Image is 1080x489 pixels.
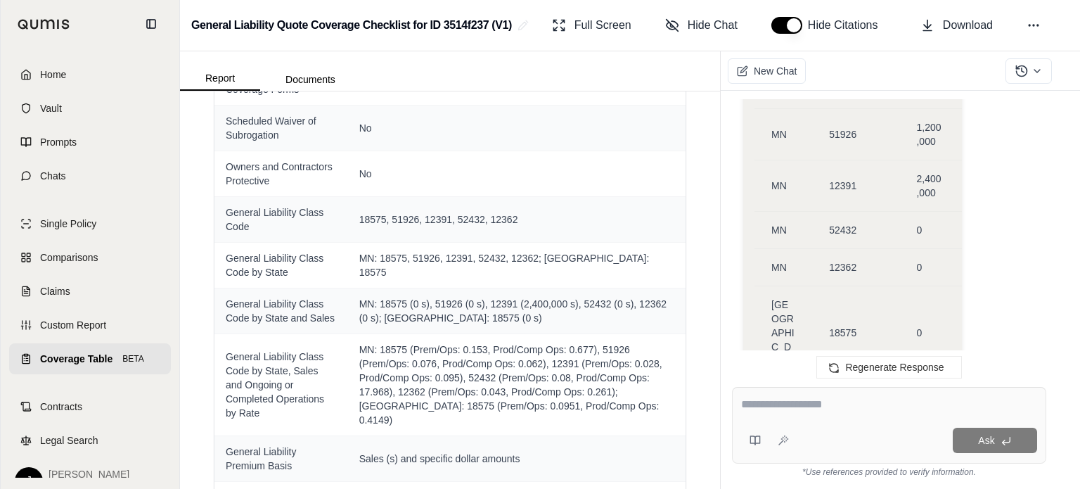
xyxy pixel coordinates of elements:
span: Full Screen [574,17,631,34]
button: Report [180,67,260,91]
span: MN: 18575, 51926, 12391, 52432, 12362; [GEOGRAPHIC_DATA]: 18575 [359,251,674,279]
span: 0 [916,262,922,273]
button: Regenerate Response [816,356,961,379]
span: General Liability Class Code by State [226,251,337,279]
button: Collapse sidebar [140,13,162,35]
span: General Liability Class Code [226,205,337,234]
a: Chats [9,160,171,191]
a: Comparisons [9,242,171,273]
span: MN [771,224,787,236]
span: No [359,167,674,181]
span: Ask [978,435,994,446]
span: MN: 18575 (0 s), 51926 (0 s), 12391 (2,400,000 s), 52432 (0 s), 12362 (0 s); [GEOGRAPHIC_DATA]: 1... [359,297,674,325]
a: Home [9,59,171,90]
button: Documents [260,68,361,91]
span: Chats [40,169,66,183]
span: MN [771,129,787,140]
span: New Chat [754,64,797,78]
button: Hide Chat [660,11,743,39]
span: Coverage Table [40,352,112,366]
a: Vault [9,93,171,124]
span: Legal Search [40,433,98,447]
span: Custom Report [40,318,106,332]
span: Hide Chat [688,17,738,34]
a: Claims [9,276,171,307]
span: Single Policy [40,217,96,231]
h2: General Liability Quote Coverage Checklist for ID 3514f237 (V1) [191,13,512,38]
span: Prompts [40,135,77,149]
span: 12362 [829,262,856,273]
span: 0 [916,327,922,338]
span: Vault [40,101,62,115]
a: Contracts [9,391,171,422]
span: 2,400,000 [916,173,941,198]
span: 0 [916,224,922,236]
span: Home [40,68,66,82]
span: 18575 [829,327,856,338]
div: *Use references provided to verify information. [732,464,1046,478]
span: 51926 [829,129,856,140]
a: Legal Search [9,425,171,456]
button: New Chat [728,58,806,84]
a: Prompts [9,127,171,158]
button: Ask [953,428,1037,453]
button: Full Screen [546,11,637,39]
span: 18575, 51926, 12391, 52432, 12362 [359,212,674,227]
span: Scheduled Waiver of Subrogation [226,114,337,142]
span: Hide Citations [808,17,887,34]
span: General Liability Premium Basis [226,445,337,473]
span: [PERSON_NAME] [49,467,129,481]
span: Sales (s) and specific dollar amounts [359,452,674,466]
span: 12391 [829,180,856,191]
span: 1,200,000 [916,122,941,147]
span: [GEOGRAPHIC_DATA] [771,299,795,367]
span: Download [943,17,993,34]
span: MN [771,262,787,273]
span: BETA [118,352,148,366]
span: General Liability Class Code by State and Sales [226,297,337,325]
img: Qumis Logo [18,19,70,30]
a: Single Policy [9,208,171,239]
span: 52432 [829,224,856,236]
button: Download [915,11,998,39]
span: Claims [40,284,70,298]
span: Contracts [40,400,82,414]
span: MN: 18575 (Prem/Ops: 0.153, Prod/Comp Ops: 0.677), 51926 (Prem/Ops: 0.076, Prod/Comp Ops: 0.062),... [359,343,674,427]
span: Comparisons [40,250,98,265]
span: MN [771,180,787,191]
span: Regenerate Response [845,362,944,373]
a: Custom Report [9,310,171,341]
span: No [359,121,674,135]
span: General Liability Class Code by State, Sales and Ongoing or Completed Operations by Rate [226,350,337,420]
span: Owners and Contractors Protective [226,160,337,188]
a: Coverage TableBETA [9,343,171,374]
